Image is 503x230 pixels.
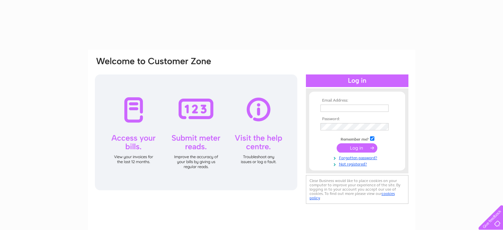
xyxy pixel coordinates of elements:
a: cookies policy [310,191,395,200]
a: Forgotten password? [320,154,396,161]
th: Password: [319,117,396,121]
td: Remember me? [319,135,396,142]
div: Clear Business would like to place cookies on your computer to improve your experience of the sit... [306,175,408,204]
a: Not registered? [320,161,396,167]
th: Email Address: [319,98,396,103]
input: Submit [337,143,377,153]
